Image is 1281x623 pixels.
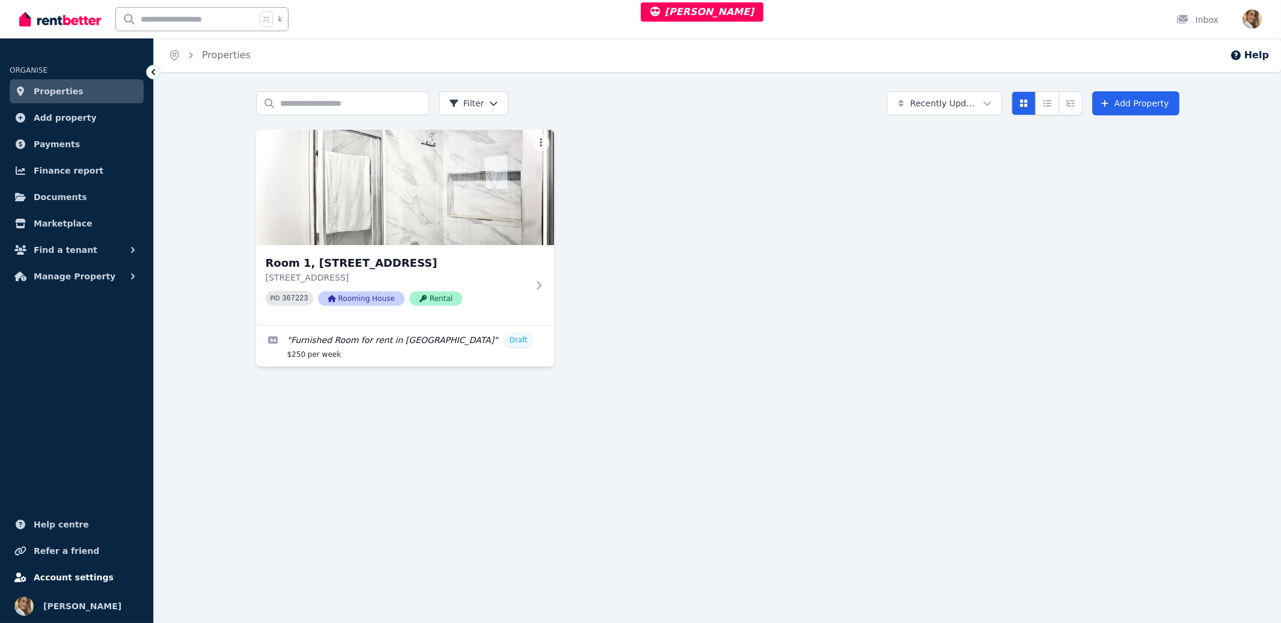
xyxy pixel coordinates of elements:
[10,132,144,156] a: Payments
[14,597,34,616] img: Jodie Cartmer
[34,137,80,151] span: Payments
[278,14,282,24] span: k
[282,294,308,303] code: 367223
[10,565,144,589] a: Account settings
[10,539,144,563] a: Refer a friend
[271,295,280,302] small: PID
[1059,91,1083,115] button: Expanded list view
[34,517,89,532] span: Help centre
[439,91,509,115] button: Filter
[1035,91,1059,115] button: Compact list view
[34,163,103,178] span: Finance report
[256,326,554,366] a: Edit listing: Furnished Room for rent in Fairfield West
[10,106,144,130] a: Add property
[1230,48,1269,62] button: Help
[10,512,144,536] a: Help centre
[10,79,144,103] a: Properties
[34,243,97,257] span: Find a tenant
[1012,91,1083,115] div: View options
[43,599,121,613] span: [PERSON_NAME]
[449,97,485,109] span: Filter
[650,6,754,17] span: [PERSON_NAME]
[887,91,1002,115] button: Recently Updated
[266,255,528,272] h3: Room 1, [STREET_ADDRESS]
[34,216,92,231] span: Marketplace
[10,211,144,236] a: Marketplace
[409,291,462,306] span: Rental
[1176,14,1218,26] div: Inbox
[1092,91,1179,115] a: Add Property
[533,135,549,151] button: More options
[256,130,554,245] img: Room 1, 101 Thorney Rd
[10,238,144,262] button: Find a tenant
[266,272,528,284] p: [STREET_ADDRESS]
[1243,10,1262,29] img: Jodie Cartmer
[910,97,978,109] span: Recently Updated
[202,49,251,61] a: Properties
[154,38,265,72] nav: Breadcrumb
[10,159,144,183] a: Finance report
[1012,91,1036,115] button: Card view
[34,269,115,284] span: Manage Property
[256,130,554,325] a: Room 1, 101 Thorney RdRoom 1, [STREET_ADDRESS][STREET_ADDRESS]PID 367223Rooming HouseRental
[34,84,84,99] span: Properties
[10,264,144,288] button: Manage Property
[34,190,87,204] span: Documents
[34,570,114,585] span: Account settings
[34,111,97,125] span: Add property
[318,291,405,306] span: Rooming House
[34,544,99,558] span: Refer a friend
[10,66,47,74] span: ORGANISE
[10,185,144,209] a: Documents
[19,10,101,28] img: RentBetter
